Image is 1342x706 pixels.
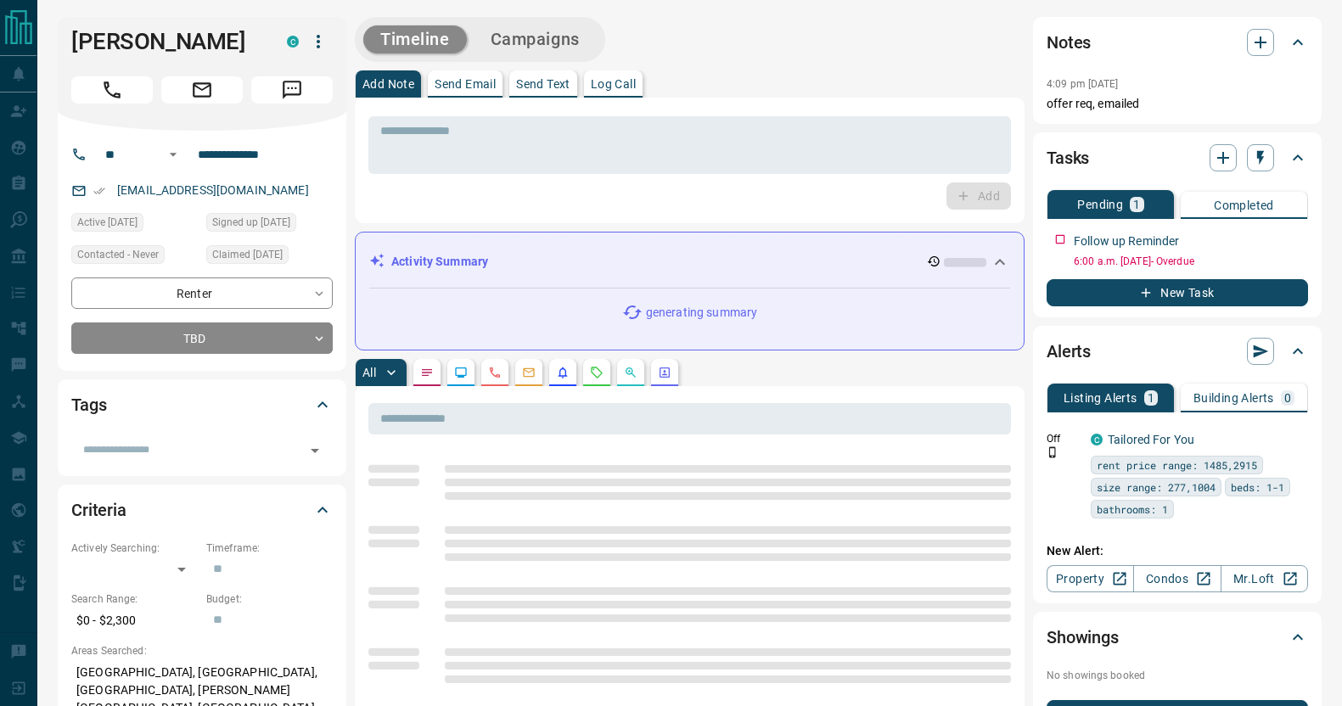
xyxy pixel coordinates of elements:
[206,541,333,556] p: Timeframe:
[71,490,333,530] div: Criteria
[71,591,198,607] p: Search Range:
[1047,331,1308,372] div: Alerts
[1193,392,1274,404] p: Building Alerts
[163,144,183,165] button: Open
[590,366,604,379] svg: Requests
[1231,479,1284,496] span: beds: 1-1
[556,366,570,379] svg: Listing Alerts
[71,607,198,635] p: $0 - $2,300
[1074,254,1308,269] p: 6:00 a.m. [DATE] - Overdue
[1047,542,1308,560] p: New Alert:
[1074,233,1179,250] p: Follow up Reminder
[591,78,636,90] p: Log Call
[1047,624,1119,651] h2: Showings
[71,213,198,237] div: Fri Nov 01 2024
[212,214,290,231] span: Signed up [DATE]
[1097,457,1257,473] span: rent price range: 1485,2915
[1047,338,1091,365] h2: Alerts
[658,366,671,379] svg: Agent Actions
[1148,392,1154,404] p: 1
[522,366,536,379] svg: Emails
[1091,434,1103,445] div: condos.ca
[1047,446,1058,458] svg: Push Notification Only
[1047,78,1119,90] p: 4:09 pm [DATE]
[474,25,597,53] button: Campaigns
[646,304,757,322] p: generating summary
[71,76,153,104] span: Call
[287,36,299,48] div: condos.ca
[1047,565,1134,592] a: Property
[362,78,414,90] p: Add Note
[1047,29,1091,56] h2: Notes
[363,25,467,53] button: Timeline
[1097,479,1216,496] span: size range: 277,1004
[71,391,106,418] h2: Tags
[206,213,333,237] div: Tue Sep 24 2024
[1064,392,1137,404] p: Listing Alerts
[1047,144,1089,171] h2: Tasks
[251,76,333,104] span: Message
[71,322,333,354] div: TBD
[624,366,637,379] svg: Opportunities
[1133,565,1221,592] a: Condos
[77,214,138,231] span: Active [DATE]
[391,253,488,271] p: Activity Summary
[1097,501,1168,518] span: bathrooms: 1
[1077,199,1123,210] p: Pending
[454,366,468,379] svg: Lead Browsing Activity
[369,246,1010,277] div: Activity Summary
[303,439,327,462] button: Open
[1047,22,1308,63] div: Notes
[117,183,309,197] a: [EMAIL_ADDRESS][DOMAIN_NAME]
[206,591,333,607] p: Budget:
[71,541,198,556] p: Actively Searching:
[1047,431,1081,446] p: Off
[488,366,502,379] svg: Calls
[77,246,159,263] span: Contacted - Never
[1214,199,1274,211] p: Completed
[362,367,376,378] p: All
[71,28,261,55] h1: [PERSON_NAME]
[206,245,333,269] div: Tue Sep 24 2024
[71,384,333,425] div: Tags
[1221,565,1308,592] a: Mr.Loft
[71,643,333,658] p: Areas Searched:
[93,185,105,197] svg: Email Verified
[212,246,283,263] span: Claimed [DATE]
[1047,617,1308,658] div: Showings
[1108,433,1194,446] a: Tailored For You
[435,78,496,90] p: Send Email
[1047,668,1308,683] p: No showings booked
[516,78,570,90] p: Send Text
[420,366,434,379] svg: Notes
[71,277,333,309] div: Renter
[1133,199,1140,210] p: 1
[1047,137,1308,178] div: Tasks
[71,496,126,524] h2: Criteria
[1047,95,1308,113] p: offer req, emailed
[1047,279,1308,306] button: New Task
[161,76,243,104] span: Email
[1284,392,1291,404] p: 0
